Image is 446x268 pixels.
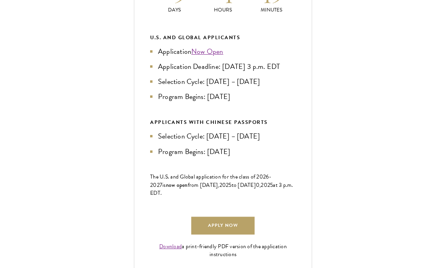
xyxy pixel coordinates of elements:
[199,6,248,14] p: Hours
[150,76,296,87] li: Selection Cycle: [DATE] – [DATE]
[150,146,296,157] li: Program Begins: [DATE]
[150,173,266,181] span: The U.S. and Global application for the class of 202
[259,181,261,189] span: ,
[150,6,199,14] p: Days
[270,181,273,189] span: 5
[229,181,231,189] span: 5
[261,181,270,189] span: 202
[256,181,259,189] span: 0
[159,242,182,251] a: Download
[150,173,272,189] span: -202
[160,181,162,189] span: 7
[232,181,256,189] span: to [DATE]
[191,46,223,57] a: Now Open
[150,131,296,142] li: Selection Cycle: [DATE] – [DATE]
[166,181,188,189] span: now open
[150,46,296,57] li: Application
[150,91,296,102] li: Program Begins: [DATE]
[188,181,219,189] span: from [DATE],
[162,181,166,189] span: is
[150,118,296,127] div: APPLICANTS WITH CHINESE PASSPORTS
[150,33,296,42] div: U.S. and Global Applicants
[219,181,229,189] span: 202
[150,181,293,197] span: at 3 p.m. EDT.
[247,6,296,14] p: Minutes
[150,243,296,258] div: a print-friendly PDF version of the application instructions
[191,217,255,235] a: Apply Now
[266,173,269,181] span: 6
[150,61,296,72] li: Application Deadline: [DATE] 3 p.m. EDT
